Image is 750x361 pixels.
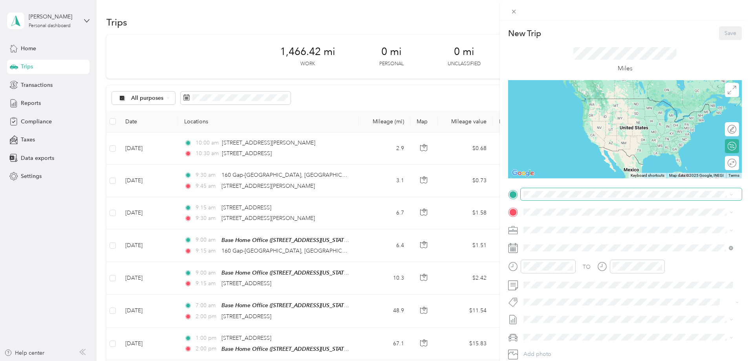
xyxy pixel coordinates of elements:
[631,173,664,178] button: Keyboard shortcuts
[669,173,724,178] span: Map data ©2025 Google, INEGI
[508,28,541,39] p: New Trip
[510,168,536,178] a: Open this area in Google Maps (opens a new window)
[618,64,633,73] p: Miles
[583,263,591,271] div: TO
[706,317,750,361] iframe: Everlance-gr Chat Button Frame
[510,168,536,178] img: Google
[521,349,742,360] button: Add photo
